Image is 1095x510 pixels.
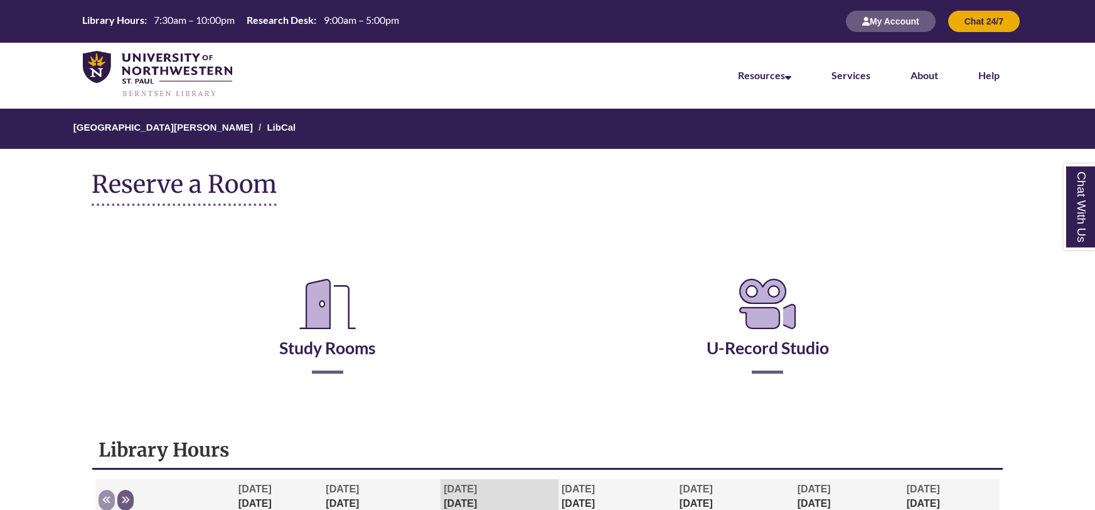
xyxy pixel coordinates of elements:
[907,484,940,494] span: [DATE]
[92,171,277,206] h1: Reserve a Room
[73,122,253,133] a: [GEOGRAPHIC_DATA][PERSON_NAME]
[680,484,713,494] span: [DATE]
[831,69,870,81] a: Services
[267,122,296,133] a: LibCal
[846,11,936,32] button: My Account
[83,51,232,98] img: UNWSP Library Logo
[324,14,399,26] span: 9:00am – 5:00pm
[92,109,1003,149] nav: Breadcrumb
[562,484,595,494] span: [DATE]
[242,13,318,27] th: Research Desk:
[846,16,936,26] a: My Account
[444,484,477,494] span: [DATE]
[238,484,272,494] span: [DATE]
[948,11,1020,32] button: Chat 24/7
[707,307,829,358] a: U-Record Studio
[978,69,1000,81] a: Help
[738,69,791,81] a: Resources
[948,16,1020,26] a: Chat 24/7
[92,237,1003,411] div: Reserve a Room
[279,307,376,358] a: Study Rooms
[77,13,403,30] a: Hours Today
[99,438,996,462] h1: Library Hours
[326,484,359,494] span: [DATE]
[77,13,149,27] th: Library Hours:
[154,14,235,26] span: 7:30am – 10:00pm
[911,69,938,81] a: About
[77,13,403,28] table: Hours Today
[798,484,831,494] span: [DATE]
